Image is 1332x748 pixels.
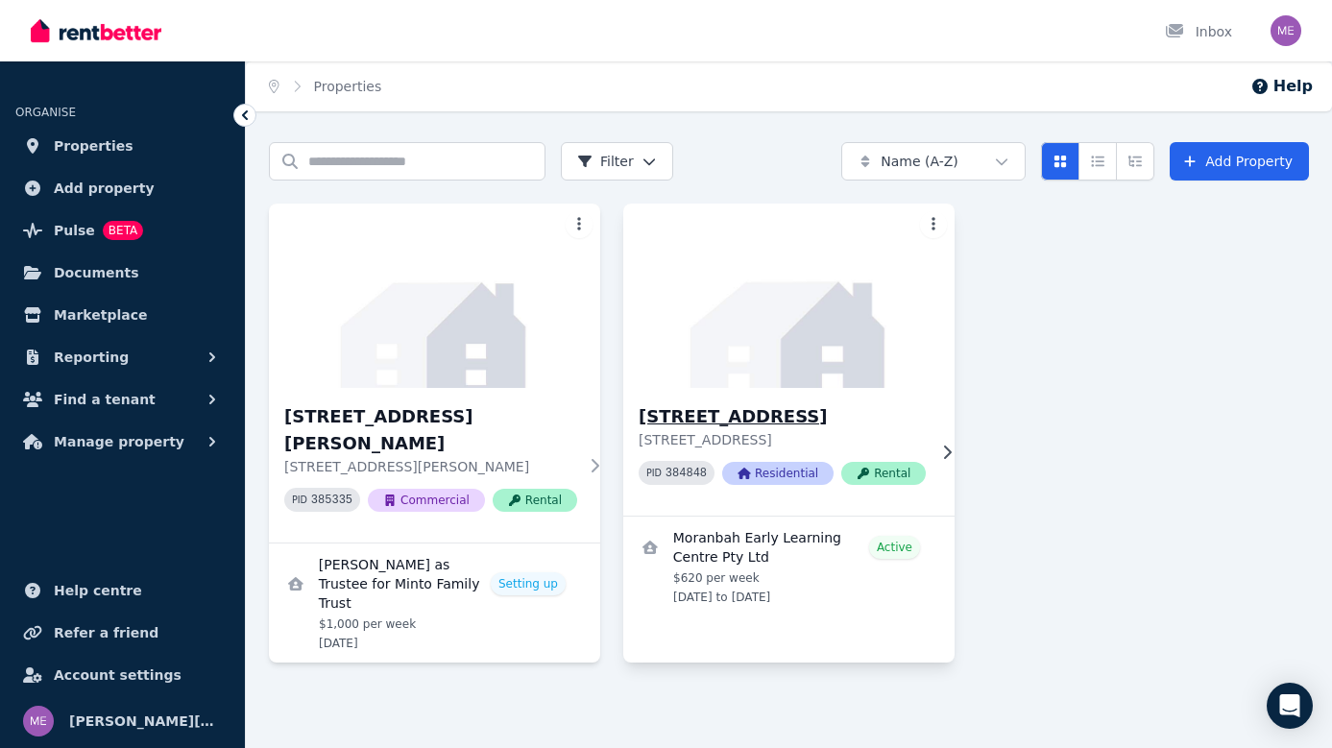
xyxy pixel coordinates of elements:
span: Refer a friend [54,621,158,644]
span: Rental [493,489,577,512]
button: Expanded list view [1116,142,1154,181]
span: ORGANISE [15,106,76,119]
a: Properties [15,127,230,165]
button: Card view [1041,142,1079,181]
span: Account settings [54,664,182,687]
img: melissa.westcott@tm3trainingsolutions.com.au [23,706,54,736]
span: Pulse [54,219,95,242]
span: Residential [722,462,834,485]
img: RentBetter [31,16,161,45]
a: Properties [314,79,382,94]
button: More options [566,211,593,238]
button: Manage property [15,422,230,461]
a: 16 Fraser St, Moranbah[STREET_ADDRESS][STREET_ADDRESS]PID 384848ResidentialRental [623,204,955,516]
img: melissa.westcott@tm3trainingsolutions.com.au [1271,15,1301,46]
p: [STREET_ADDRESS][PERSON_NAME] [284,457,577,476]
span: Properties [54,134,133,157]
nav: Breadcrumb [246,61,404,111]
span: Reporting [54,346,129,369]
span: Commercial [368,489,485,512]
a: View details for Moranbah Early Learning Centre Pty Ltd [623,517,955,616]
h3: [STREET_ADDRESS][PERSON_NAME] [284,403,577,457]
a: Account settings [15,656,230,694]
code: 384848 [666,467,707,480]
p: [STREET_ADDRESS] [639,430,926,449]
small: PID [646,468,662,478]
a: PulseBETA [15,211,230,250]
span: Filter [577,152,634,171]
div: Inbox [1165,22,1232,41]
button: Help [1250,75,1313,98]
h3: [STREET_ADDRESS] [639,403,926,430]
a: View details for Melissa Westcott as Trustee for Minto Family Trust [269,543,600,663]
span: Marketplace [54,303,147,326]
button: Find a tenant [15,380,230,419]
span: Help centre [54,579,142,602]
span: [PERSON_NAME][EMAIL_ADDRESS][PERSON_NAME][DOMAIN_NAME] [69,710,222,733]
button: Reporting [15,338,230,376]
button: Compact list view [1078,142,1117,181]
a: Documents [15,253,230,292]
code: 385335 [311,494,352,507]
button: Name (A-Z) [841,142,1026,181]
a: Help centre [15,571,230,610]
button: More options [920,211,947,238]
button: Filter [561,142,673,181]
img: 5 Griffin St, Moranbah [269,204,600,388]
a: 5 Griffin St, Moranbah[STREET_ADDRESS][PERSON_NAME][STREET_ADDRESS][PERSON_NAME]PID 385335Commerc... [269,204,600,543]
div: View options [1041,142,1154,181]
a: Add property [15,169,230,207]
span: Rental [841,462,926,485]
span: Find a tenant [54,388,156,411]
span: Add property [54,177,155,200]
a: Marketplace [15,296,230,334]
span: BETA [103,221,143,240]
img: 16 Fraser St, Moranbah [615,199,962,393]
a: Add Property [1170,142,1309,181]
span: Manage property [54,430,184,453]
a: Refer a friend [15,614,230,652]
small: PID [292,495,307,505]
div: Open Intercom Messenger [1267,683,1313,729]
span: Name (A-Z) [881,152,958,171]
span: Documents [54,261,139,284]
